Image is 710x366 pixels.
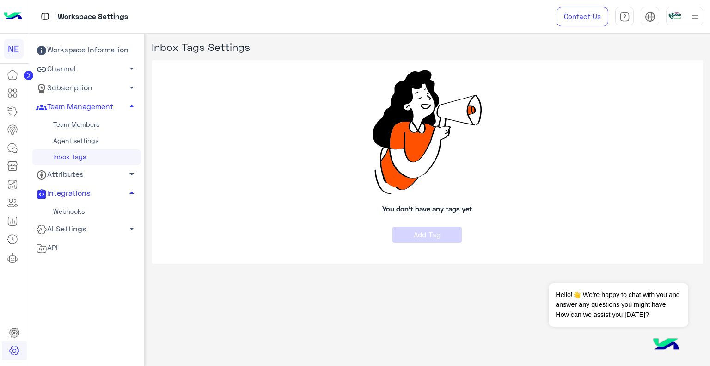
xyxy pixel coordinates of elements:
a: Inbox Tags [32,149,141,165]
img: Logo [4,7,22,26]
h4: Inbox Tags Settings [152,41,704,53]
span: arrow_drop_down [126,82,137,93]
img: tab [39,11,51,22]
h6: You don't have any tags yet [257,194,597,223]
img: hulul-logo.png [650,329,682,361]
span: API [36,242,58,254]
span: arrow_drop_down [126,168,137,180]
a: Team Members [32,117,141,133]
img: profile [689,11,701,23]
a: Agent settings [32,133,141,149]
span: arrow_drop_up [126,187,137,199]
a: Workspace Information [32,41,141,60]
img: userImage [668,9,681,22]
span: arrow_drop_up [126,101,137,112]
span: Hello!👋 We're happy to chat with you and answer any questions you might have. How can we assist y... [549,283,688,327]
p: Workspace Settings [58,11,128,23]
a: API [32,238,141,257]
img: tab [645,12,655,22]
a: Webhooks [32,203,141,219]
a: Channel [32,60,141,79]
a: AI Settings [32,219,141,238]
a: Contact Us [557,7,608,26]
a: Integrations [32,184,141,203]
a: tab [615,7,634,26]
span: arrow_drop_down [126,63,137,74]
span: arrow_drop_down [126,223,137,234]
a: Attributes [32,165,141,184]
a: Team Management [32,98,141,117]
div: NE [4,39,24,59]
a: Subscription [32,79,141,98]
img: tab [619,12,630,22]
